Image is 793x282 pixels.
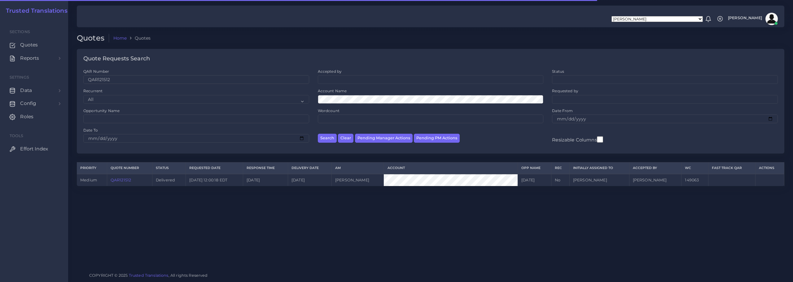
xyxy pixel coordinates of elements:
[2,7,68,15] a: Trusted Translations
[10,29,30,34] span: Sections
[551,174,569,186] td: No
[597,136,603,143] input: Resizable Columns
[755,163,784,174] th: Actions
[725,13,780,25] a: [PERSON_NAME]avatar
[518,163,551,174] th: Opp Name
[629,174,681,186] td: [PERSON_NAME]
[77,34,109,43] h2: Quotes
[20,113,33,120] span: Roles
[113,35,127,41] a: Home
[318,88,347,93] label: Account Name
[552,108,573,113] label: Date From
[569,174,629,186] td: [PERSON_NAME]
[186,174,243,186] td: [DATE] 12:00:18 EDT
[552,136,603,143] label: Resizable Columns
[89,272,208,279] span: COPYRIGHT © 2025
[288,163,331,174] th: Delivery Date
[129,273,169,278] a: Trusted Translations
[186,163,243,174] th: Requested Date
[83,55,150,62] h4: Quote Requests Search
[152,163,186,174] th: Status
[681,163,708,174] th: WC
[20,87,32,94] span: Data
[10,133,24,138] span: Tools
[5,142,64,155] a: Effort Index
[708,163,755,174] th: Fast Track QAR
[331,163,384,174] th: AM
[127,35,151,41] li: Quotes
[288,174,331,186] td: [DATE]
[83,69,109,74] label: QAR Number
[331,174,384,186] td: [PERSON_NAME]
[5,52,64,65] a: Reports
[10,75,29,80] span: Settings
[765,13,778,25] img: avatar
[552,88,578,93] label: Requested by
[629,163,681,174] th: Accepted by
[355,134,413,143] button: Pending Manager Actions
[5,84,64,97] a: Data
[5,110,64,123] a: Roles
[5,38,64,51] a: Quotes
[681,174,708,186] td: 149063
[551,163,569,174] th: REC
[83,108,120,113] label: Opportunity Name
[169,272,208,279] span: , All rights Reserved
[569,163,629,174] th: Initially Assigned to
[414,134,460,143] button: Pending PM Actions
[243,163,288,174] th: Response Time
[20,145,48,152] span: Effort Index
[318,134,337,143] button: Search
[83,128,98,133] label: Date To
[318,108,340,113] label: Wordcount
[318,69,342,74] label: Accepted by
[20,100,36,107] span: Config
[243,174,288,186] td: [DATE]
[111,178,131,182] a: QAR121512
[152,174,186,186] td: Delivered
[83,88,103,93] label: Recurrent
[107,163,152,174] th: Quote Number
[384,163,518,174] th: Account
[5,97,64,110] a: Config
[77,163,107,174] th: Priority
[20,55,39,62] span: Reports
[20,41,38,48] span: Quotes
[728,16,762,20] span: [PERSON_NAME]
[338,134,353,143] button: Clear
[80,178,97,182] span: medium
[518,174,551,186] td: [DATE]
[552,69,564,74] label: Status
